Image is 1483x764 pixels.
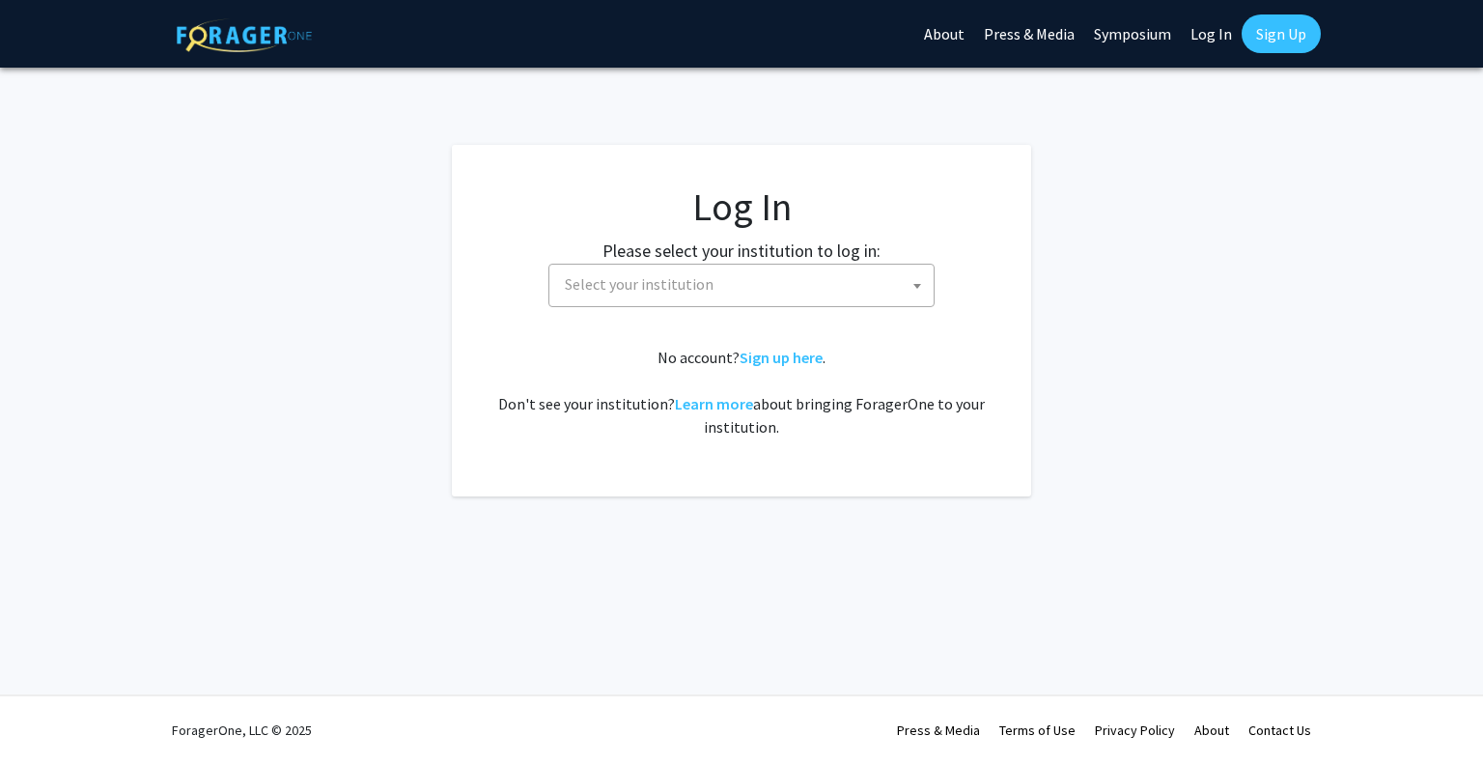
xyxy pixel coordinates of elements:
a: Sign Up [1242,14,1321,53]
span: Select your institution [565,274,714,294]
div: ForagerOne, LLC © 2025 [172,696,312,764]
span: Select your institution [557,265,934,304]
h1: Log In [490,184,993,230]
a: Press & Media [897,722,980,739]
a: Learn more about bringing ForagerOne to your institution [675,394,753,413]
a: Sign up here [740,348,823,367]
a: About [1194,722,1229,739]
a: Privacy Policy [1095,722,1175,739]
a: Terms of Use [999,722,1076,739]
img: ForagerOne Logo [177,18,312,52]
span: Select your institution [548,264,935,307]
a: Contact Us [1248,722,1311,739]
label: Please select your institution to log in: [602,238,881,264]
div: No account? . Don't see your institution? about bringing ForagerOne to your institution. [490,346,993,439]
